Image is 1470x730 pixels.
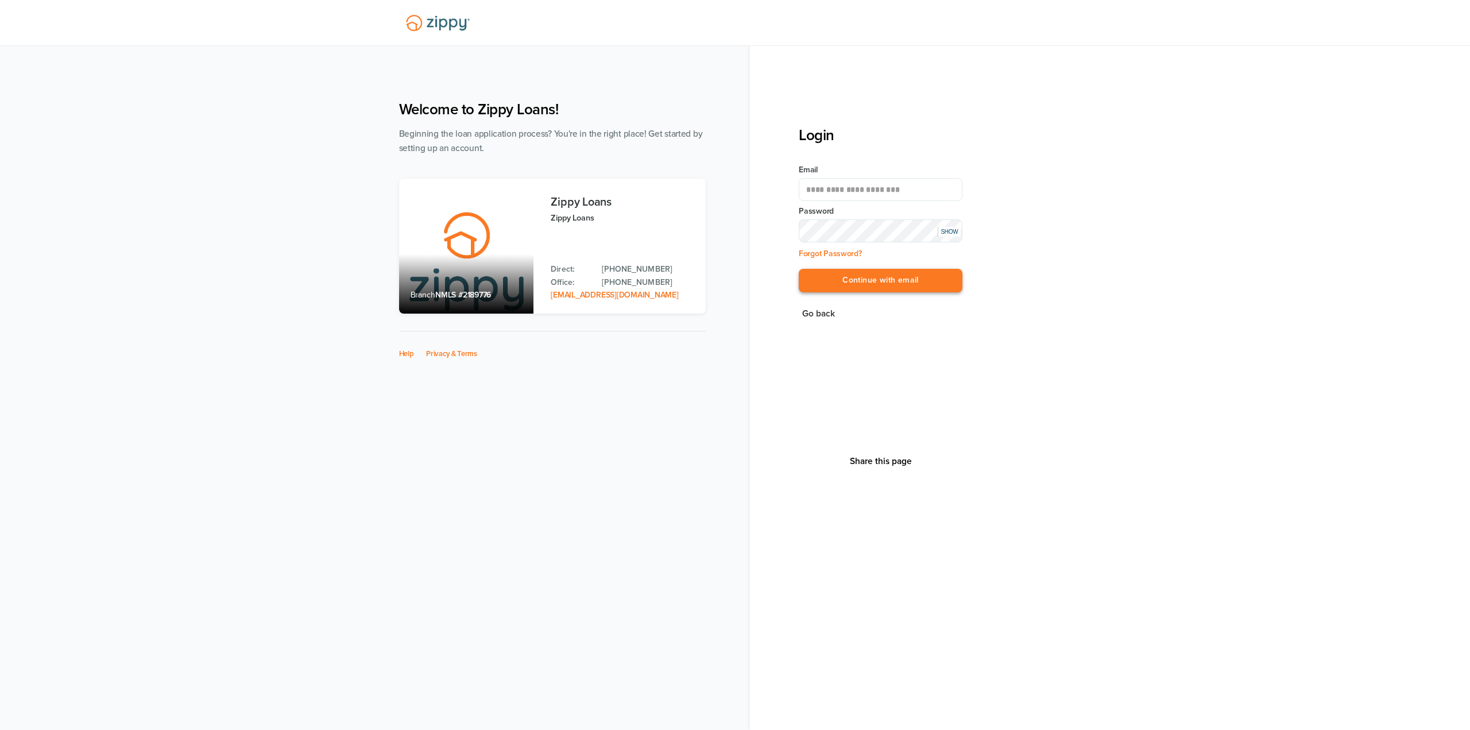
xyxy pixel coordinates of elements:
h3: Login [799,126,962,144]
input: Email Address [799,178,962,201]
span: Beginning the loan application process? You're in the right place! Get started by setting up an a... [399,129,703,153]
label: Password [799,206,962,217]
a: Privacy & Terms [426,349,477,358]
img: Lender Logo [399,10,477,36]
button: Share This Page [846,455,915,467]
a: Forgot Password? [799,249,862,258]
label: Email [799,164,962,176]
a: Office Phone: 512-975-2947 [602,276,694,289]
button: Continue with email [799,269,962,292]
button: Go back [799,306,838,322]
a: Email Address: zippyguide@zippymh.com [551,290,678,300]
a: Direct Phone: 512-975-2947 [602,263,694,276]
p: Direct: [551,263,590,276]
input: Input Password [799,219,962,242]
p: Office: [551,276,590,289]
span: NMLS #2189776 [435,290,491,300]
a: Help [399,349,414,358]
h1: Welcome to Zippy Loans! [399,101,706,118]
h3: Zippy Loans [551,196,694,208]
span: Branch [411,290,436,300]
p: Zippy Loans [551,211,694,225]
div: SHOW [938,227,961,237]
